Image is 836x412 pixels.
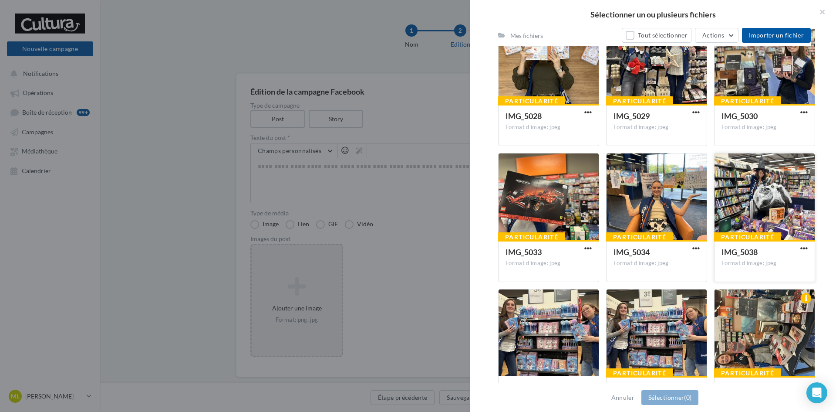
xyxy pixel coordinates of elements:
[506,259,592,267] div: Format d'image: jpeg
[510,31,543,40] div: Mes fichiers
[622,28,691,43] button: Tout sélectionner
[742,28,811,43] button: Importer un fichier
[498,232,565,242] div: Particularité
[721,123,808,131] div: Format d'image: jpeg
[506,247,542,257] span: IMG_5033
[714,368,781,378] div: Particularité
[721,247,758,257] span: IMG_5038
[721,111,758,121] span: IMG_5030
[695,28,738,43] button: Actions
[484,10,822,18] h2: Sélectionner un ou plusieurs fichiers
[614,259,700,267] div: Format d'image: jpeg
[614,111,650,121] span: IMG_5029
[606,96,673,106] div: Particularité
[614,123,700,131] div: Format d'image: jpeg
[749,31,804,39] span: Importer un fichier
[702,31,724,39] span: Actions
[606,232,673,242] div: Particularité
[614,247,650,257] span: IMG_5034
[608,392,638,403] button: Annuler
[506,123,592,131] div: Format d'image: jpeg
[498,96,565,106] div: Particularité
[714,232,781,242] div: Particularité
[506,111,542,121] span: IMG_5028
[606,368,673,378] div: Particularité
[641,390,698,405] button: Sélectionner(0)
[684,394,691,401] span: (0)
[721,259,808,267] div: Format d'image: jpeg
[714,96,781,106] div: Particularité
[806,382,827,403] div: Open Intercom Messenger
